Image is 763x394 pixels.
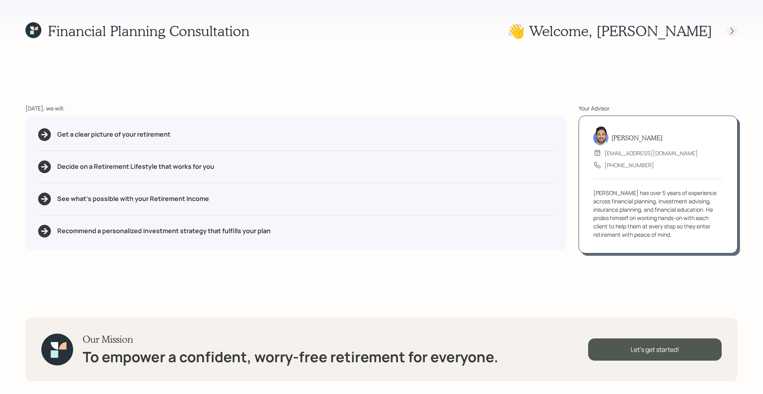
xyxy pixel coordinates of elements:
[83,348,498,365] h1: To empower a confident, worry-free retirement for everyone.
[588,338,722,361] div: Let's get started!
[57,227,271,235] h5: Recommend a personalized investment strategy that fulfills your plan
[48,22,250,39] h1: Financial Planning Consultation
[579,104,738,112] div: Your Advisor
[507,22,712,39] h1: 👋 Welcome , [PERSON_NAME]
[593,126,608,145] img: michael-russo-headshot.png
[604,149,698,157] div: [EMAIL_ADDRESS][DOMAIN_NAME]
[57,195,209,203] h5: See what's possible with your Retirement Income
[612,134,662,141] h5: [PERSON_NAME]
[593,189,723,239] div: [PERSON_NAME] has over 5 years of experience across financial planning, investment advising, insu...
[57,163,214,170] h5: Decide on a Retirement Lifestyle that works for you
[604,161,654,169] div: [PHONE_NUMBER]
[57,131,170,138] h5: Get a clear picture of your retirement
[83,334,498,345] h3: Our Mission
[25,104,566,112] div: [DATE], we will:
